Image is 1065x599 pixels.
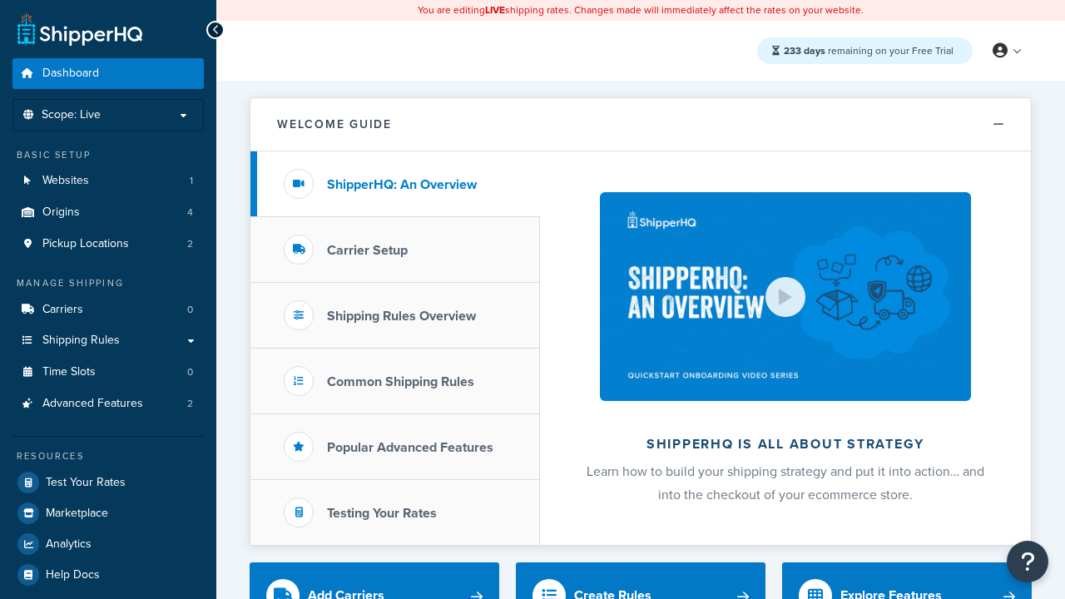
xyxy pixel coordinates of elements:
[485,2,505,17] b: LIVE
[12,295,204,325] a: Carriers0
[587,462,984,504] span: Learn how to build your shipping strategy and put it into action… and into the checkout of your e...
[327,506,437,521] h3: Testing Your Rates
[327,374,474,389] h3: Common Shipping Rules
[12,449,204,463] div: Resources
[42,365,96,379] span: Time Slots
[784,43,825,58] strong: 233 days
[42,205,80,220] span: Origins
[42,67,99,81] span: Dashboard
[12,498,204,528] a: Marketplace
[12,197,204,228] li: Origins
[190,174,193,188] span: 1
[42,108,101,122] span: Scope: Live
[250,98,1031,151] button: Welcome Guide
[187,303,193,317] span: 0
[784,43,954,58] span: remaining on your Free Trial
[42,334,120,348] span: Shipping Rules
[12,148,204,162] div: Basic Setup
[187,237,193,251] span: 2
[187,365,193,379] span: 0
[327,177,477,192] h3: ShipperHQ: An Overview
[327,243,408,258] h3: Carrier Setup
[46,507,108,521] span: Marketplace
[42,237,129,251] span: Pickup Locations
[12,276,204,290] div: Manage Shipping
[46,568,100,582] span: Help Docs
[12,529,204,559] a: Analytics
[12,166,204,196] li: Websites
[1007,541,1048,582] button: Open Resource Center
[42,174,89,188] span: Websites
[12,166,204,196] a: Websites1
[600,192,971,401] img: ShipperHQ is all about strategy
[46,476,126,490] span: Test Your Rates
[12,357,204,388] a: Time Slots0
[584,437,987,452] h2: ShipperHQ is all about strategy
[12,197,204,228] a: Origins4
[327,309,476,324] h3: Shipping Rules Overview
[187,397,193,411] span: 2
[12,389,204,419] a: Advanced Features2
[46,537,92,552] span: Analytics
[12,325,204,356] a: Shipping Rules
[12,560,204,590] a: Help Docs
[12,295,204,325] li: Carriers
[12,58,204,89] a: Dashboard
[12,468,204,498] a: Test Your Rates
[12,357,204,388] li: Time Slots
[12,389,204,419] li: Advanced Features
[277,118,392,131] h2: Welcome Guide
[12,229,204,260] a: Pickup Locations2
[327,440,493,455] h3: Popular Advanced Features
[187,205,193,220] span: 4
[12,229,204,260] li: Pickup Locations
[42,303,83,317] span: Carriers
[42,397,143,411] span: Advanced Features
